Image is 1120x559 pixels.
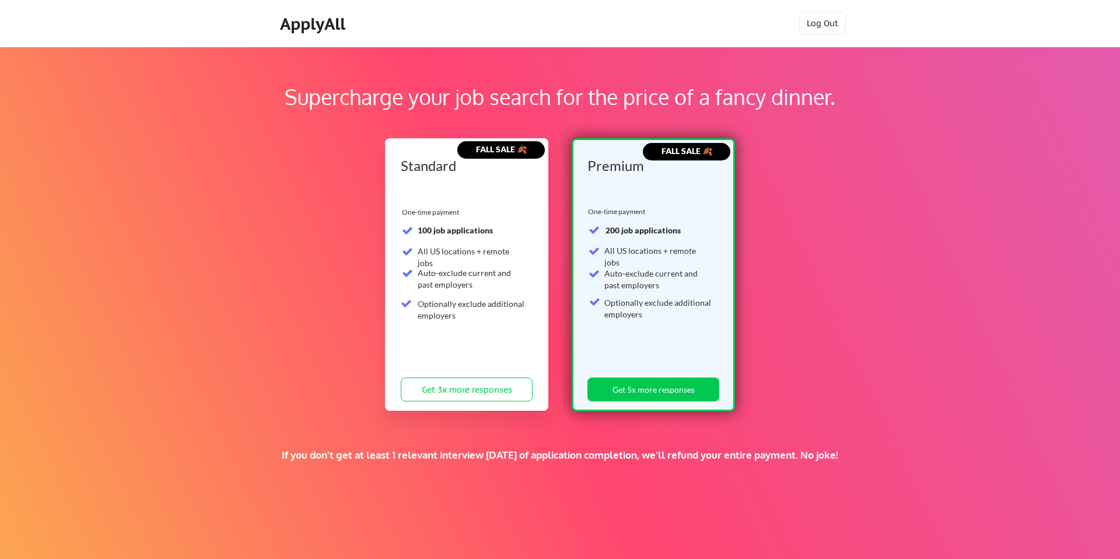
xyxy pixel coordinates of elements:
div: Standard [401,159,528,173]
strong: 100 job applications [418,225,493,235]
button: Get 5x more responses [587,378,719,401]
div: All US locations + remote jobs [604,245,712,268]
div: Supercharge your job search for the price of a fancy dinner. [75,81,1045,113]
div: Optionally exclude additional employers [604,297,712,320]
button: Log Out [799,12,846,35]
strong: 200 job applications [605,225,681,235]
div: If you don't get at least 1 relevant interview [DATE] of application completion, we'll refund you... [202,449,918,462]
div: One-time payment [402,208,463,217]
div: Optionally exclude additional employers [418,298,526,321]
div: All US locations + remote jobs [418,246,526,268]
div: Premium [587,159,715,173]
div: One-time payment [588,207,649,216]
div: ApplyAll [280,14,349,34]
div: Auto-exclude current and past employers [418,267,526,290]
strong: FALL SALE 🍂 [661,146,712,156]
strong: FALL SALE 🍂 [476,144,527,154]
div: Auto-exclude current and past employers [604,268,712,291]
button: Get 3x more responses [401,378,533,401]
